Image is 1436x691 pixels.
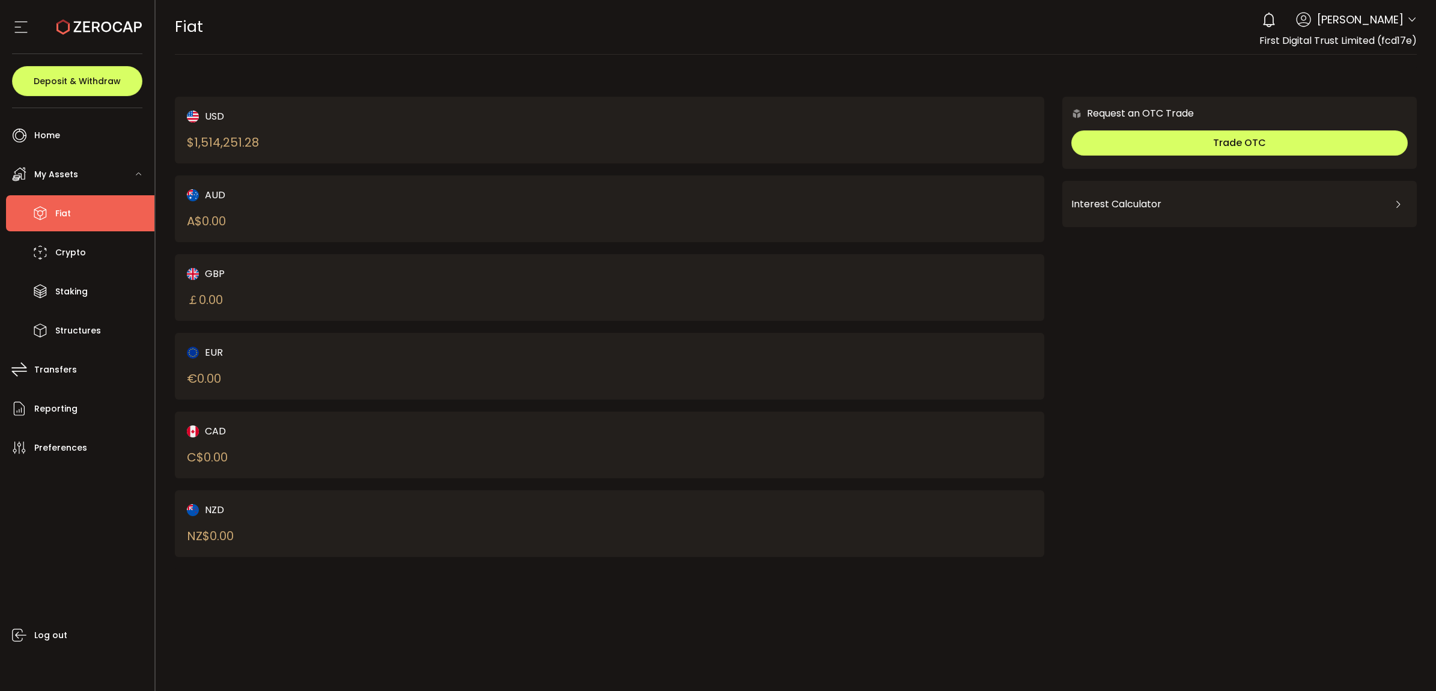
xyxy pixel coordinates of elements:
div: A$ 0.00 [187,212,226,230]
button: Trade OTC [1071,130,1408,156]
img: 6nGpN7MZ9FLuBP83NiajKbTRY4UzlzQtBKtCrLLspmCkSvCZHBKvY3NxgQaT5JnOQREvtQ257bXeeSTueZfAPizblJ+Fe8JwA... [1071,108,1082,119]
div: GBP [187,266,567,281]
span: Reporting [34,400,78,418]
span: Fiat [55,205,71,222]
span: Home [34,127,60,144]
span: Staking [55,283,88,300]
div: CAD [187,424,567,439]
div: C$ 0.00 [187,448,228,466]
span: My Assets [34,166,78,183]
img: gbp_portfolio.svg [187,268,199,280]
div: Request an OTC Trade [1062,106,1194,121]
div: AUD [187,187,567,202]
button: Deposit & Withdraw [12,66,142,96]
span: Transfers [34,361,77,379]
div: EUR [187,345,567,360]
div: NZD [187,502,567,517]
img: aud_portfolio.svg [187,189,199,201]
img: eur_portfolio.svg [187,347,199,359]
span: Log out [34,627,67,644]
div: € 0.00 [187,370,221,388]
span: Fiat [175,16,203,37]
span: Preferences [34,439,87,457]
span: Structures [55,322,101,339]
iframe: Chat Widget [1376,633,1436,691]
div: NZ$ 0.00 [187,527,234,545]
span: First Digital Trust Limited (fcd17e) [1259,34,1417,47]
span: [PERSON_NAME] [1317,11,1404,28]
img: usd_portfolio.svg [187,111,199,123]
span: Deposit & Withdraw [34,77,121,85]
img: cad_portfolio.svg [187,425,199,437]
div: Interest Calculator [1071,190,1408,219]
img: nzd_portfolio.svg [187,504,199,516]
span: Crypto [55,244,86,261]
div: $ 1,514,251.28 [187,133,259,151]
div: USD [187,109,567,124]
div: ￡ 0.00 [187,291,223,309]
span: Trade OTC [1213,136,1266,150]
